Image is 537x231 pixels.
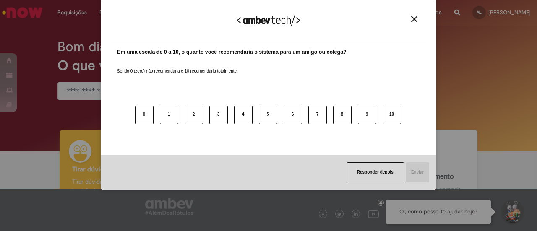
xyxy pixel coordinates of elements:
img: Close [411,16,417,22]
label: Sendo 0 (zero) não recomendaria e 10 recomendaria totalmente. [117,58,238,74]
img: Logo Ambevtech [237,15,300,26]
button: 1 [160,106,178,124]
button: 6 [284,106,302,124]
button: Close [409,16,420,23]
button: 0 [135,106,154,124]
button: Responder depois [347,162,404,182]
button: 4 [234,106,253,124]
button: 10 [383,106,401,124]
button: 9 [358,106,376,124]
label: Em uma escala de 0 a 10, o quanto você recomendaria o sistema para um amigo ou colega? [117,48,347,56]
button: 2 [185,106,203,124]
button: 7 [308,106,327,124]
button: 8 [333,106,352,124]
button: 5 [259,106,277,124]
button: 3 [209,106,228,124]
